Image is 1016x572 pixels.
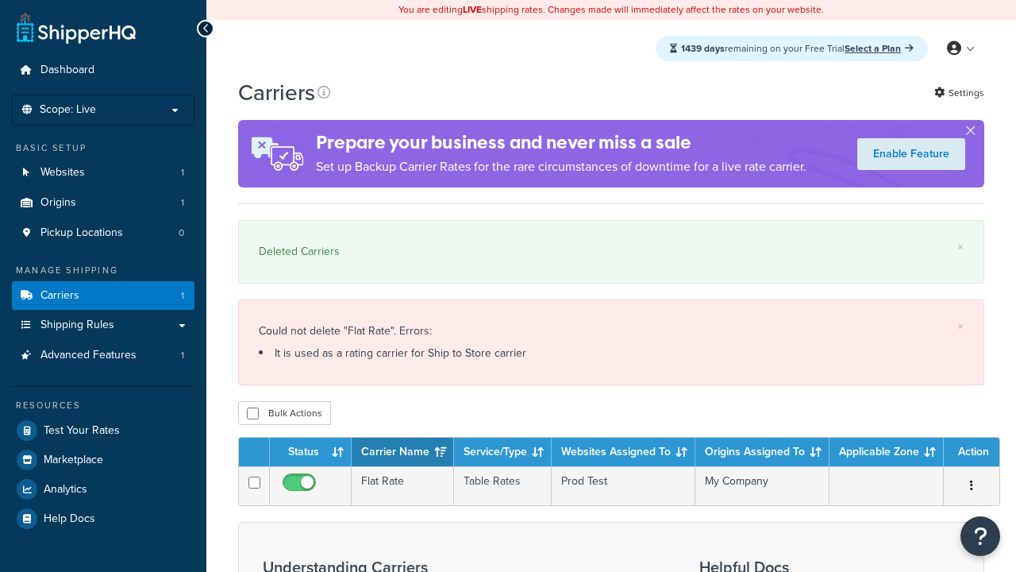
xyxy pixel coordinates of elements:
[12,281,194,311] a: Carriers 1
[17,12,136,44] a: ShipperHQ Home
[181,166,184,180] span: 1
[12,416,194,445] a: Test Your Rates
[40,166,85,180] span: Websites
[12,218,194,248] a: Pickup Locations 0
[845,41,914,56] a: Select a Plan
[270,438,352,466] th: Status: activate to sort column ascending
[44,512,95,526] span: Help Docs
[552,438,695,466] th: Websites Assigned To: activate to sort column ascending
[352,466,454,505] td: Flat Rate
[12,218,194,248] li: Pickup Locations
[238,120,316,187] img: ad-rules-rateshop-fe6ec290ccb7230408bd80ed9643f0289d75e0ffd9eb532fc0e269fcd187b520.png
[238,77,315,108] h1: Carriers
[12,311,194,340] a: Shipping Rules
[40,103,96,117] span: Scope: Live
[957,241,964,253] a: ×
[934,82,984,104] a: Settings
[944,438,999,466] th: Action
[238,401,331,425] button: Bulk Actions
[12,264,194,277] div: Manage Shipping
[12,281,194,311] li: Carriers
[12,158,194,187] li: Websites
[12,56,194,85] a: Dashboard
[463,2,482,17] b: LIVE
[12,188,194,218] a: Origins 1
[44,454,103,467] span: Marketplace
[40,319,114,332] span: Shipping Rules
[695,466,829,505] td: My Company
[259,241,964,263] div: Deleted Carriers
[454,438,552,466] th: Service/Type: activate to sort column ascending
[181,289,184,303] span: 1
[44,424,120,438] span: Test Your Rates
[12,341,194,370] a: Advanced Features 1
[12,141,194,155] div: Basic Setup
[12,446,194,474] a: Marketplace
[40,64,94,77] span: Dashboard
[960,516,1000,556] button: Open Resource Center
[857,138,965,170] a: Enable Feature
[552,466,695,505] td: Prod Test
[259,342,964,365] li: It is used as a rating carrier for Ship to Store carrier
[316,129,806,156] h4: Prepare your business and never miss a sale
[259,320,964,365] div: Could not delete "Flat Rate". Errors:
[12,475,194,504] a: Analytics
[40,226,123,240] span: Pickup Locations
[454,466,552,505] td: Table Rates
[957,320,964,333] a: ×
[695,438,829,466] th: Origins Assigned To: activate to sort column ascending
[656,36,928,61] div: remaining on your Free Trial
[12,188,194,218] li: Origins
[12,158,194,187] a: Websites 1
[12,399,194,412] div: Resources
[181,349,184,362] span: 1
[40,289,79,303] span: Carriers
[179,226,184,240] span: 0
[40,349,137,362] span: Advanced Features
[12,341,194,370] li: Advanced Features
[44,483,87,497] span: Analytics
[181,196,184,210] span: 1
[352,438,454,466] th: Carrier Name: activate to sort column ascending
[12,504,194,533] a: Help Docs
[40,196,76,210] span: Origins
[681,41,725,56] strong: 1439 days
[316,156,806,178] p: Set up Backup Carrier Rates for the rare circumstances of downtime for a live rate carrier.
[829,438,944,466] th: Applicable Zone: activate to sort column ascending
